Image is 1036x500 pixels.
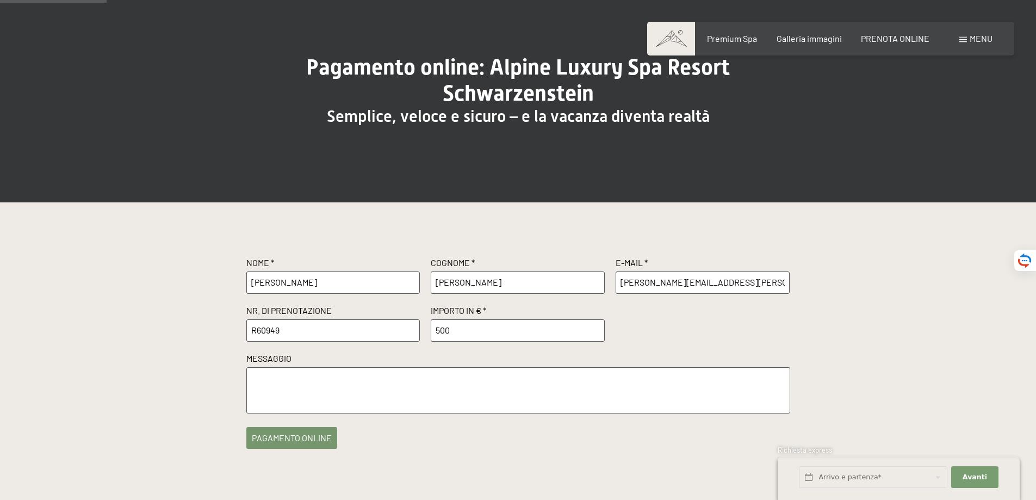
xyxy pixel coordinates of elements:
[963,472,987,482] span: Avanti
[327,107,710,126] span: Semplice, veloce e sicuro – e la vacanza diventa realtà
[970,33,992,44] span: Menu
[246,427,337,449] button: pagamento online
[616,257,790,271] label: E-Mail *
[777,33,842,44] a: Galleria immagini
[246,353,790,367] label: Messaggio
[778,446,832,454] span: Richiesta express
[306,54,730,106] span: Pagamento online: Alpine Luxury Spa Resort Schwarzenstein
[246,257,420,271] label: Nome *
[951,466,998,489] button: Avanti
[246,305,420,319] label: Nr. di prenotazione
[707,33,757,44] a: Premium Spa
[861,33,929,44] a: PRENOTA ONLINE
[431,305,605,319] label: Importo in € *
[431,257,605,271] label: Cognome *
